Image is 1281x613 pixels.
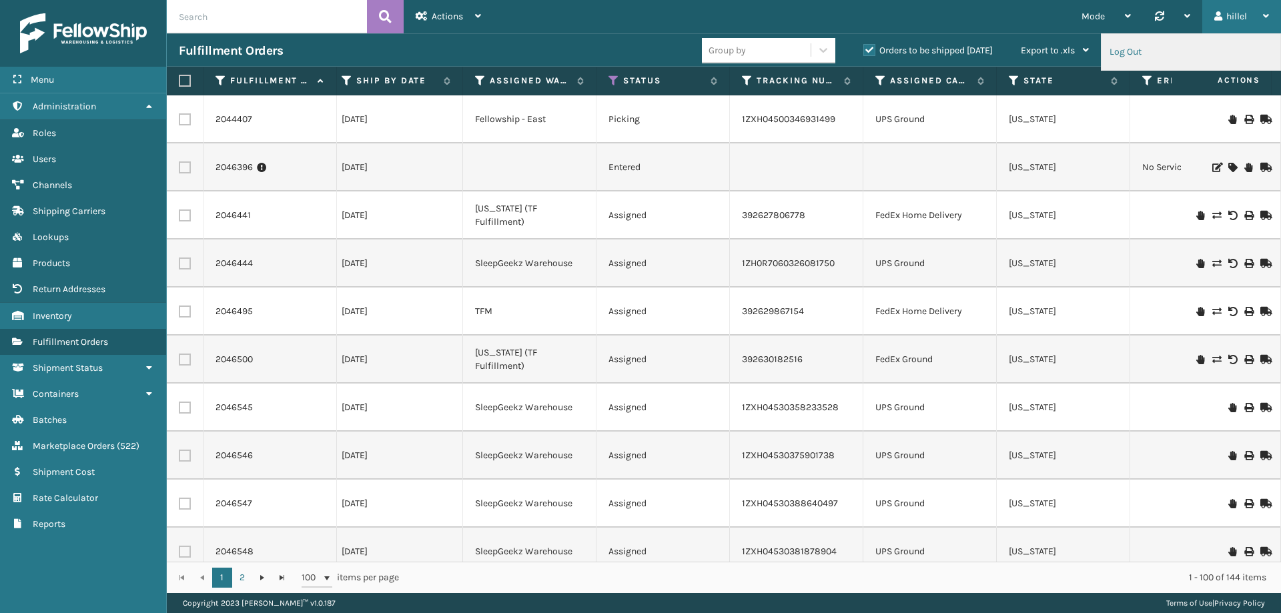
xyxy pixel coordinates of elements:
a: 2046396 [216,161,253,174]
td: Assigned [596,432,730,480]
td: [DATE] [330,239,463,287]
a: 2 [232,568,252,588]
i: Print Label [1244,403,1252,412]
td: [US_STATE] [997,191,1130,239]
span: Reports [33,518,65,530]
div: Group by [709,43,746,57]
td: Assigned [596,528,730,576]
td: [DATE] [330,191,463,239]
i: On Hold [1228,499,1236,508]
span: Shipment Status [33,362,103,374]
i: Print Label [1244,451,1252,460]
img: logo [20,13,147,53]
label: Fulfillment Order Id [230,75,311,87]
i: Print Label [1244,547,1252,556]
h3: Fulfillment Orders [179,43,283,59]
td: FedEx Ground [863,336,997,384]
i: Mark as Shipped [1260,115,1268,124]
a: 2046441 [216,209,251,222]
span: Administration [33,101,96,112]
a: Privacy Policy [1214,598,1265,608]
i: Print Label [1244,259,1252,268]
a: 2046444 [216,257,253,270]
a: 1ZH0R7060326081750 [742,257,835,269]
td: SleepGeekz Warehouse [463,528,596,576]
td: Assigned [596,336,730,384]
a: 1ZXH04500346931499 [742,113,835,125]
div: | [1166,593,1265,613]
span: Menu [31,74,54,85]
div: 1 - 100 of 144 items [418,571,1266,584]
span: Actions [1176,69,1268,91]
span: Containers [33,388,79,400]
td: [US_STATE] [997,480,1130,528]
span: Marketplace Orders [33,440,115,452]
td: [US_STATE] [997,528,1130,576]
td: [US_STATE] [997,95,1130,143]
td: UPS Ground [863,95,997,143]
i: Print Label [1244,307,1252,316]
td: [DATE] [330,336,463,384]
i: Mark as Shipped [1260,403,1268,412]
span: Go to the last page [277,572,288,583]
span: ( 522 ) [117,440,139,452]
label: Tracking Number [757,75,837,87]
i: On Hold [1196,259,1204,268]
i: Void Label [1228,211,1236,220]
label: Orders to be shipped [DATE] [863,45,993,56]
label: Ship By Date [356,75,437,87]
i: Edit [1212,163,1220,172]
span: Lookups [33,231,69,243]
td: SleepGeekz Warehouse [463,384,596,432]
a: 2044407 [216,113,252,126]
a: Go to the last page [272,568,292,588]
i: On Hold [1228,451,1236,460]
td: [DATE] [330,287,463,336]
i: Mark as Shipped [1260,259,1268,268]
td: SleepGeekz Warehouse [463,480,596,528]
a: Terms of Use [1166,598,1212,608]
td: No Service Available [1130,143,1264,191]
i: Change shipping [1212,211,1220,220]
i: Print Label [1244,115,1252,124]
td: Assigned [596,191,730,239]
i: Mark as Shipped [1260,499,1268,508]
i: Change shipping [1212,307,1220,316]
a: 392630182516 [742,354,803,365]
label: Error [1157,75,1238,87]
td: Assigned [596,384,730,432]
td: UPS Ground [863,239,997,287]
i: Print Label [1244,499,1252,508]
i: Change shipping [1212,355,1220,364]
i: On Hold [1244,163,1252,172]
label: Assigned Carrier Service [890,75,971,87]
td: [US_STATE] (TF Fulfillment) [463,191,596,239]
td: Assigned [596,287,730,336]
i: Mark as Shipped [1260,451,1268,460]
i: Mark as Shipped [1260,547,1268,556]
td: [US_STATE] (TF Fulfillment) [463,336,596,384]
span: Shipment Cost [33,466,95,478]
span: Roles [33,127,56,139]
a: 2046500 [216,353,253,366]
td: [US_STATE] [997,384,1130,432]
label: Assigned Warehouse [490,75,570,87]
i: Assign Carrier and Warehouse [1228,163,1236,172]
td: [DATE] [330,143,463,191]
span: Go to the next page [257,572,268,583]
td: Picking [596,95,730,143]
span: Fulfillment Orders [33,336,108,348]
i: On Hold [1228,547,1236,556]
td: UPS Ground [863,480,997,528]
i: On Hold [1228,115,1236,124]
td: [DATE] [330,384,463,432]
label: Status [623,75,704,87]
i: On Hold [1196,211,1204,220]
a: 2046495 [216,305,253,318]
span: items per page [302,568,399,588]
td: Entered [596,143,730,191]
i: On Hold [1196,355,1204,364]
td: Fellowship - East [463,95,596,143]
td: TFM [463,287,596,336]
span: Mode [1082,11,1105,22]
